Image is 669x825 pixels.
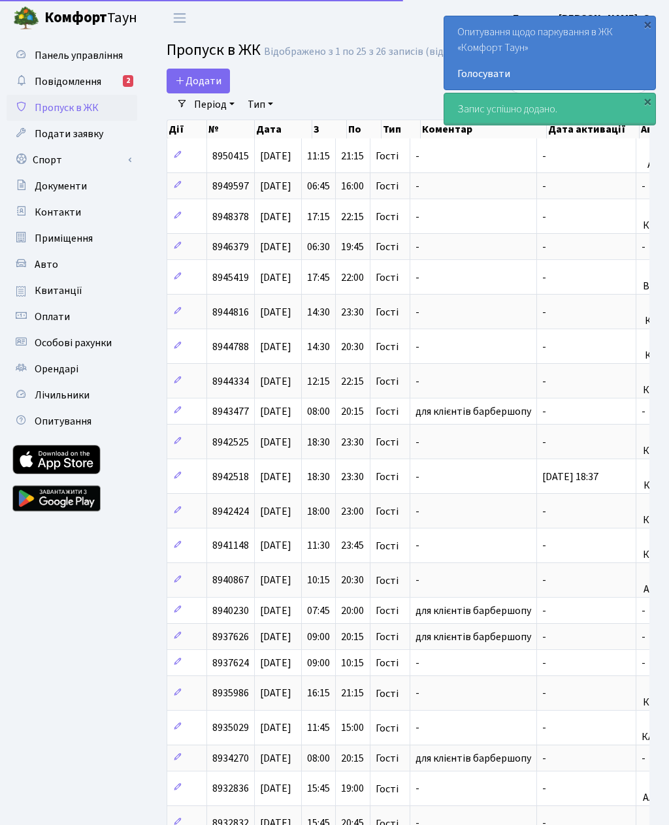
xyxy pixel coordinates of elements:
[416,721,419,736] span: -
[7,69,137,95] a: Повідомлення2
[376,342,399,352] span: Гості
[260,270,291,285] span: [DATE]
[542,539,546,553] span: -
[260,305,291,319] span: [DATE]
[376,632,399,642] span: Гості
[260,240,291,254] span: [DATE]
[341,240,364,254] span: 19:45
[260,751,291,766] span: [DATE]
[642,630,645,644] span: -
[444,16,655,89] div: Опитування щодо паркування в ЖК «Комфорт Таун»
[542,270,546,285] span: -
[416,539,419,553] span: -
[542,340,546,354] span: -
[376,151,399,161] span: Гості
[307,240,330,254] span: 06:30
[7,304,137,330] a: Оплати
[416,687,419,701] span: -
[341,374,364,389] span: 22:15
[212,751,249,766] span: 8934270
[35,48,123,63] span: Панель управління
[307,656,330,670] span: 09:00
[457,66,642,82] a: Голосувати
[416,270,419,285] span: -
[376,472,399,482] span: Гості
[35,231,93,246] span: Приміщення
[212,240,249,254] span: 8946379
[212,604,249,618] span: 8940230
[167,120,207,138] th: Дії
[542,470,598,484] span: [DATE] 18:37
[416,305,419,319] span: -
[416,470,419,484] span: -
[376,575,399,586] span: Гості
[416,574,419,588] span: -
[416,340,419,354] span: -
[7,121,137,147] a: Подати заявку
[341,751,364,766] span: 20:15
[376,376,399,387] span: Гості
[542,374,546,389] span: -
[260,470,291,484] span: [DATE]
[416,604,531,618] span: для клієнтів барбершопу
[7,330,137,356] a: Особові рахунки
[307,604,330,618] span: 07:45
[212,374,249,389] span: 8944334
[542,630,546,644] span: -
[341,604,364,618] span: 20:00
[542,305,546,319] span: -
[307,404,330,419] span: 08:00
[341,404,364,419] span: 20:15
[212,574,249,588] span: 8940867
[242,93,278,116] a: Тип
[341,340,364,354] span: 20:30
[376,723,399,734] span: Гості
[416,630,531,644] span: для клієнтів барбершопу
[35,336,112,350] span: Особові рахунки
[307,751,330,766] span: 08:00
[7,95,137,121] a: Пропуск в ЖК
[542,721,546,736] span: -
[376,506,399,517] span: Гості
[212,404,249,419] span: 8943477
[341,210,364,224] span: 22:15
[376,658,399,668] span: Гості
[376,181,399,191] span: Гості
[35,283,82,298] span: Квитанції
[542,435,546,449] span: -
[542,751,546,766] span: -
[260,404,291,419] span: [DATE]
[7,408,137,434] a: Опитування
[307,539,330,553] span: 11:30
[347,120,382,138] th: По
[416,435,419,449] span: -
[163,7,196,29] button: Переключити навігацію
[416,656,419,670] span: -
[35,127,103,141] span: Подати заявку
[642,240,645,254] span: -
[7,147,137,173] a: Спорт
[341,656,364,670] span: 10:15
[641,18,654,31] div: ×
[260,782,291,796] span: [DATE]
[260,435,291,449] span: [DATE]
[416,240,419,254] span: -
[212,470,249,484] span: 8942518
[260,630,291,644] span: [DATE]
[7,42,137,69] a: Панель управління
[44,7,137,29] span: Таун
[123,75,133,87] div: 2
[212,721,249,736] span: 8935029
[416,210,419,224] span: -
[260,340,291,354] span: [DATE]
[341,179,364,193] span: 16:00
[260,604,291,618] span: [DATE]
[260,149,291,163] span: [DATE]
[35,205,81,219] span: Контакти
[212,435,249,449] span: 8942525
[341,574,364,588] span: 20:30
[212,656,249,670] span: 8937624
[260,504,291,519] span: [DATE]
[264,46,567,58] div: Відображено з 1 по 25 з 26 записів (відфільтровано з 25 записів).
[260,721,291,736] span: [DATE]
